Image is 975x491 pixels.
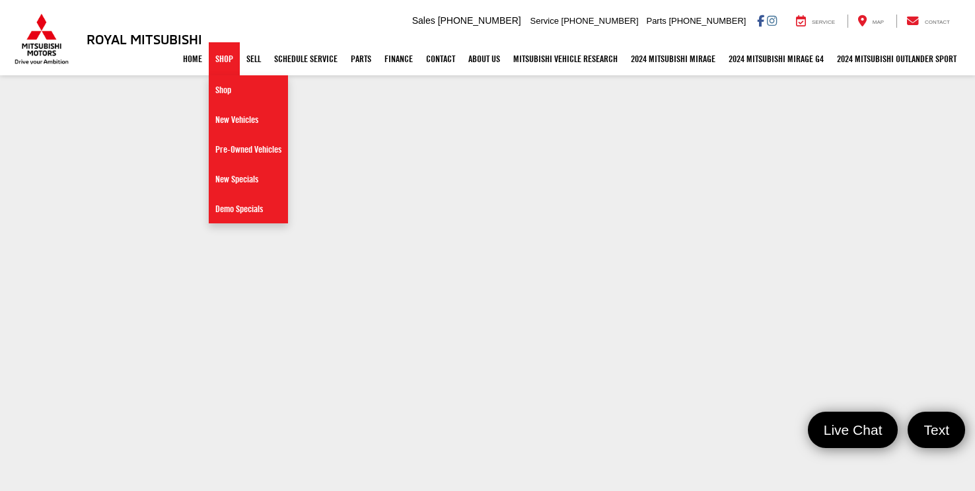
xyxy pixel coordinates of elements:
[757,15,764,26] a: Facebook: Click to visit our Facebook page
[830,42,963,75] a: 2024 Mitsubishi Outlander SPORT
[668,16,746,26] span: [PHONE_NUMBER]
[87,32,202,46] h3: Royal Mitsubishi
[209,105,288,135] a: New Vehicles
[378,42,419,75] a: Finance
[848,15,894,28] a: Map
[624,42,722,75] a: 2024 Mitsubishi Mirage
[767,15,777,26] a: Instagram: Click to visit our Instagram page
[209,42,240,75] a: Shop
[412,15,435,26] span: Sales
[209,135,288,165] a: Pre-Owned Vehicles
[561,16,639,26] span: [PHONE_NUMBER]
[209,165,288,194] a: New Specials
[786,15,845,28] a: Service
[209,194,288,223] a: Demo Specials
[917,421,956,439] span: Text
[873,19,884,25] span: Map
[925,19,950,25] span: Contact
[808,412,898,448] a: Live Chat
[817,421,889,439] span: Live Chat
[438,15,521,26] span: [PHONE_NUMBER]
[507,42,624,75] a: Mitsubishi Vehicle Research
[722,42,830,75] a: 2024 Mitsubishi Mirage G4
[896,15,960,28] a: Contact
[530,16,559,26] span: Service
[344,42,378,75] a: Parts: Opens in a new tab
[268,42,344,75] a: Schedule Service: Opens in a new tab
[209,75,288,105] a: Shop
[646,16,666,26] span: Parts
[12,13,71,65] img: Mitsubishi
[462,42,507,75] a: About Us
[240,42,268,75] a: Sell
[176,42,209,75] a: Home
[419,42,462,75] a: Contact
[908,412,965,448] a: Text
[812,19,835,25] span: Service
